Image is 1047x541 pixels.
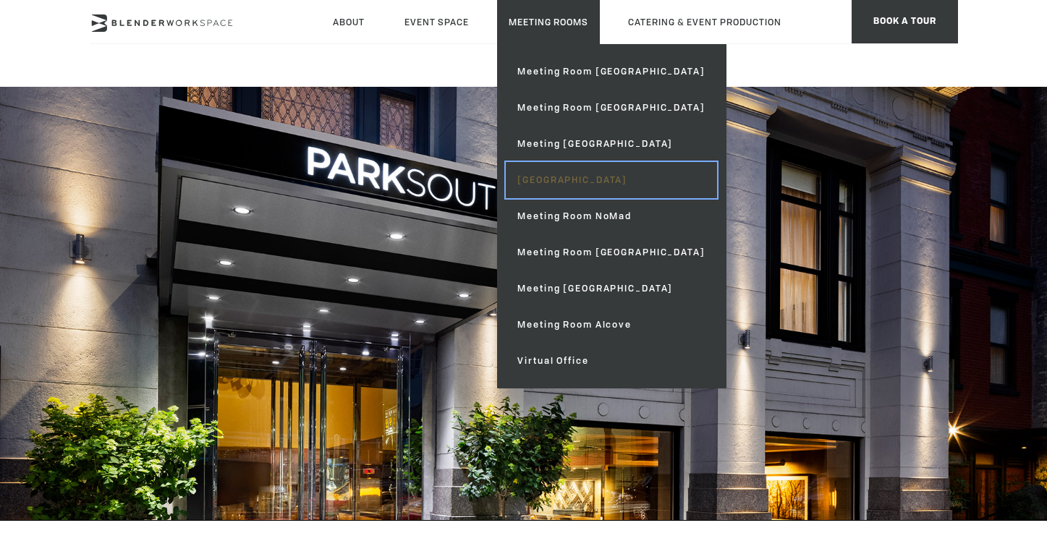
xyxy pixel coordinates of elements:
[506,343,716,379] a: Virtual Office
[506,234,716,270] a: Meeting Room [GEOGRAPHIC_DATA]
[506,90,716,126] a: Meeting Room [GEOGRAPHIC_DATA]
[506,162,716,198] a: [GEOGRAPHIC_DATA]
[506,198,716,234] a: Meeting Room NoMad
[506,307,716,343] a: Meeting Room Alcove
[506,126,716,162] a: Meeting [GEOGRAPHIC_DATA]
[506,54,716,90] a: Meeting Room [GEOGRAPHIC_DATA]
[506,270,716,307] a: Meeting [GEOGRAPHIC_DATA]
